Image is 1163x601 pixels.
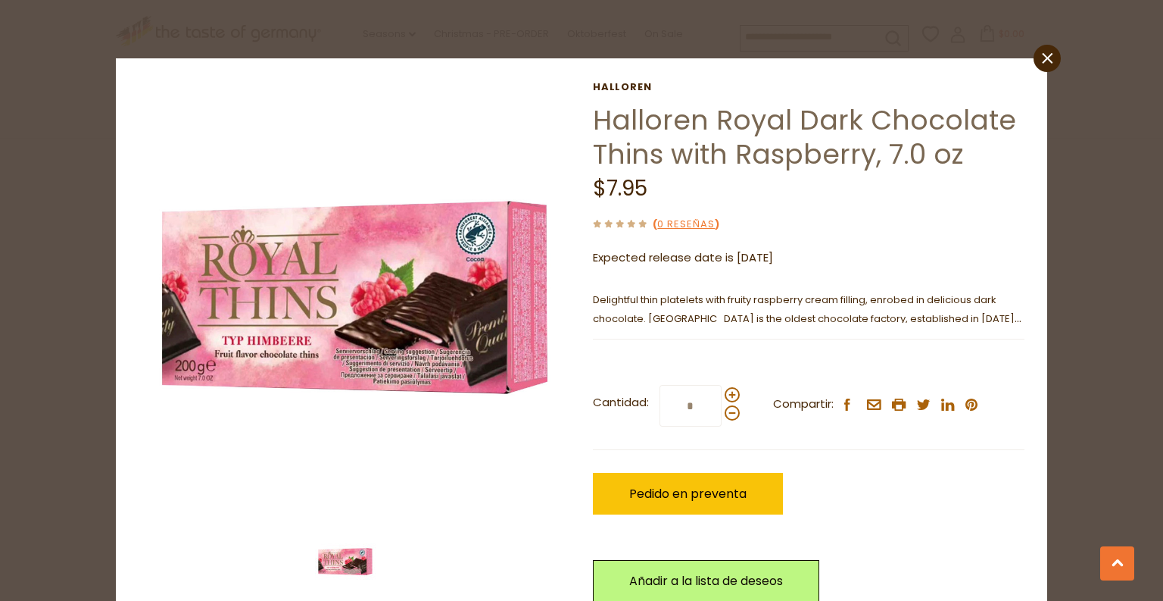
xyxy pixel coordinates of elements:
[593,174,647,203] span: $7.95
[593,293,1021,345] span: Delightful thin platelets with fruity raspberry cream filling, enrobed in delicious dark chocolat...
[629,485,747,502] span: Pedido en preventa
[593,473,783,515] button: Pedido en preventa
[139,81,571,514] img: Halloren Dark Chocolate Thins with Raspberry
[659,385,722,427] input: Cantidad:
[593,101,1016,174] a: Halloren Royal Dark Chocolate Thins with Raspberry, 7.0 oz
[593,81,1024,93] a: Halloren
[315,531,376,592] img: Halloren Dark Chocolate Thins with Raspberry
[593,249,1024,268] p: Expected release date is [DATE]
[653,217,719,231] span: ( )
[773,395,834,414] span: Compartir:
[657,217,715,233] a: 0 reseñas
[593,393,649,412] strong: Cantidad:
